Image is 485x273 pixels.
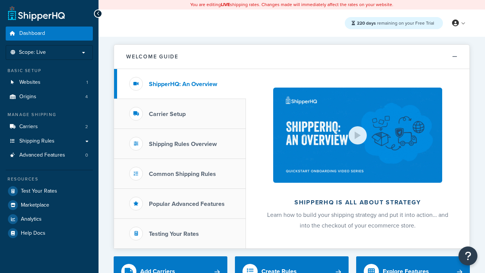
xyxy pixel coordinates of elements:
[85,124,88,130] span: 2
[6,111,93,118] div: Manage Shipping
[19,124,38,130] span: Carriers
[273,88,442,183] img: ShipperHQ is all about strategy
[6,184,93,198] a: Test Your Rates
[19,30,45,37] span: Dashboard
[21,230,45,237] span: Help Docs
[6,90,93,104] a: Origins4
[21,216,42,223] span: Analytics
[126,54,178,60] h2: Welcome Guide
[458,246,477,265] button: Open Resource Center
[6,67,93,74] div: Basic Setup
[267,210,448,230] span: Learn how to build your shipping strategy and put it into action… and into the checkout of your e...
[149,141,217,147] h3: Shipping Rules Overview
[6,226,93,240] a: Help Docs
[19,152,65,158] span: Advanced Features
[19,79,41,86] span: Websites
[6,148,93,162] li: Advanced Features
[21,202,49,209] span: Marketplace
[86,79,88,86] span: 1
[6,90,93,104] li: Origins
[6,176,93,182] div: Resources
[21,188,57,195] span: Test Your Rates
[6,27,93,41] a: Dashboard
[19,138,55,144] span: Shipping Rules
[19,49,46,56] span: Scope: Live
[149,111,186,118] h3: Carrier Setup
[149,171,216,177] h3: Common Shipping Rules
[6,75,93,89] a: Websites1
[6,212,93,226] a: Analytics
[221,1,230,8] b: LIVE
[149,81,217,88] h3: ShipperHQ: An Overview
[85,94,88,100] span: 4
[6,120,93,134] a: Carriers2
[357,20,434,27] span: remaining on your Free Trial
[6,148,93,162] a: Advanced Features0
[357,20,376,27] strong: 220 days
[149,201,225,207] h3: Popular Advanced Features
[114,45,469,69] button: Welcome Guide
[19,94,36,100] span: Origins
[266,199,449,206] h2: ShipperHQ is all about strategy
[6,134,93,148] a: Shipping Rules
[6,120,93,134] li: Carriers
[85,152,88,158] span: 0
[149,231,199,237] h3: Testing Your Rates
[6,198,93,212] a: Marketplace
[6,75,93,89] li: Websites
